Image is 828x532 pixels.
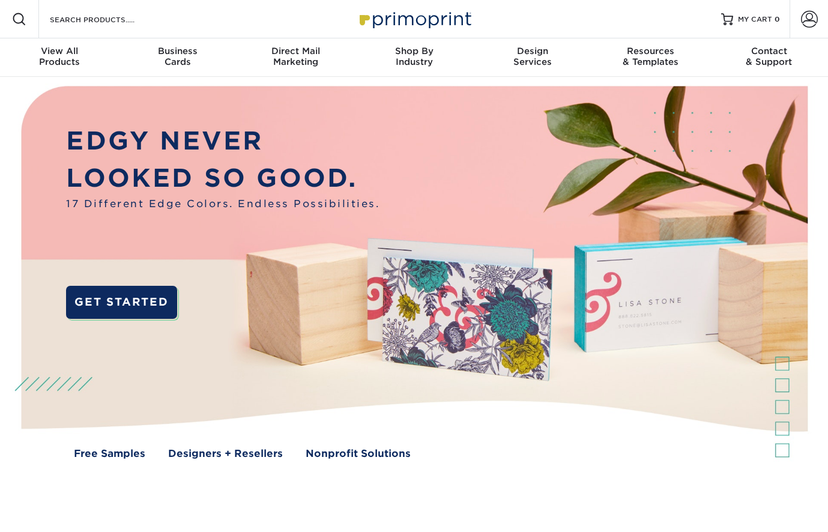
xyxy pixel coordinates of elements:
div: & Templates [591,46,710,67]
p: LOOKED SO GOOD. [66,159,379,196]
span: Design [473,46,591,56]
a: Direct MailMarketing [237,38,355,77]
a: Contact& Support [710,38,828,77]
div: Marketing [237,46,355,67]
span: Resources [591,46,710,56]
span: 17 Different Edge Colors. Endless Possibilities. [66,196,379,211]
img: Primoprint [354,6,474,32]
div: Cards [118,46,237,67]
a: BusinessCards [118,38,237,77]
a: Shop ByIndustry [355,38,473,77]
span: Business [118,46,237,56]
div: & Support [710,46,828,67]
span: Shop By [355,46,473,56]
a: Free Samples [74,446,145,461]
p: EDGY NEVER [66,122,379,159]
span: 0 [775,15,780,23]
a: Resources& Templates [591,38,710,77]
span: MY CART [738,14,772,25]
span: Contact [710,46,828,56]
a: Nonprofit Solutions [306,446,411,461]
a: DesignServices [473,38,591,77]
input: SEARCH PRODUCTS..... [49,12,166,26]
div: Services [473,46,591,67]
span: Direct Mail [237,46,355,56]
div: Industry [355,46,473,67]
a: Designers + Resellers [168,446,283,461]
a: GET STARTED [66,286,177,318]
